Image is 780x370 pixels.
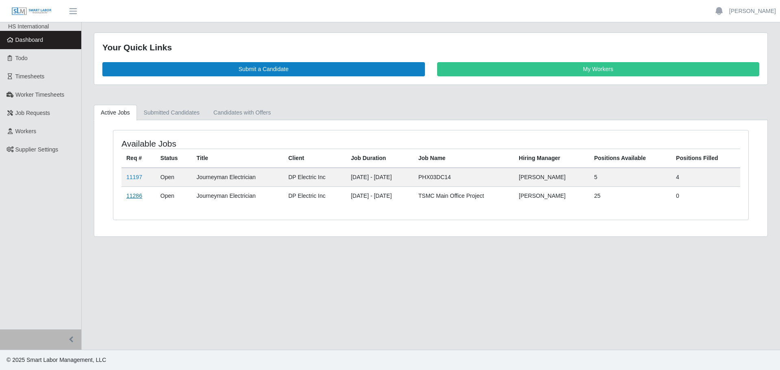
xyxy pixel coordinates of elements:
[121,138,372,149] h4: Available Jobs
[589,149,671,168] th: Positions Available
[671,186,740,205] td: 0
[346,186,414,205] td: [DATE] - [DATE]
[11,7,52,16] img: SLM Logo
[346,149,414,168] th: Job Duration
[192,186,284,205] td: Journeyman Electrician
[156,186,192,205] td: Open
[15,110,50,116] span: Job Requests
[137,105,207,121] a: Submitted Candidates
[206,105,277,121] a: Candidates with Offers
[514,186,589,205] td: [PERSON_NAME]
[671,149,740,168] th: Positions Filled
[121,149,156,168] th: Req #
[284,168,346,187] td: DP Electric Inc
[414,168,514,187] td: PHX03DC14
[589,186,671,205] td: 25
[284,186,346,205] td: DP Electric Inc
[94,105,137,121] a: Active Jobs
[15,91,64,98] span: Worker Timesheets
[729,7,776,15] a: [PERSON_NAME]
[589,168,671,187] td: 5
[126,174,142,180] a: 11197
[15,128,37,134] span: Workers
[102,41,759,54] div: Your Quick Links
[192,149,284,168] th: Title
[437,62,760,76] a: My Workers
[514,149,589,168] th: Hiring Manager
[414,186,514,205] td: TSMC Main Office Project
[15,37,43,43] span: Dashboard
[126,193,142,199] a: 11286
[284,149,346,168] th: Client
[514,168,589,187] td: [PERSON_NAME]
[671,168,740,187] td: 4
[414,149,514,168] th: Job Name
[192,168,284,187] td: Journeyman Electrician
[15,55,28,61] span: Todo
[8,23,49,30] span: HS International
[6,357,106,363] span: © 2025 Smart Labor Management, LLC
[156,149,192,168] th: Status
[15,73,45,80] span: Timesheets
[15,146,58,153] span: Supplier Settings
[102,62,425,76] a: Submit a Candidate
[346,168,414,187] td: [DATE] - [DATE]
[156,168,192,187] td: Open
